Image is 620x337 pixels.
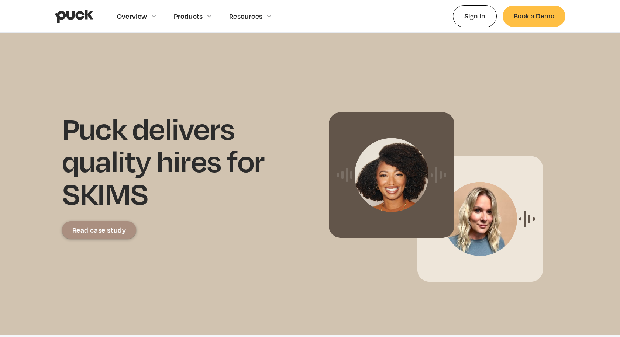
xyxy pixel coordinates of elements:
a: Sign In [453,5,497,27]
a: Book a Demo [503,6,565,27]
div: Overview [117,12,147,20]
div: Products [174,12,203,20]
div: Resources [229,12,262,20]
a: Read case study [62,221,136,239]
h1: Puck delivers quality hires for SKIMS [62,112,306,209]
div: Read case study [72,226,126,234]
